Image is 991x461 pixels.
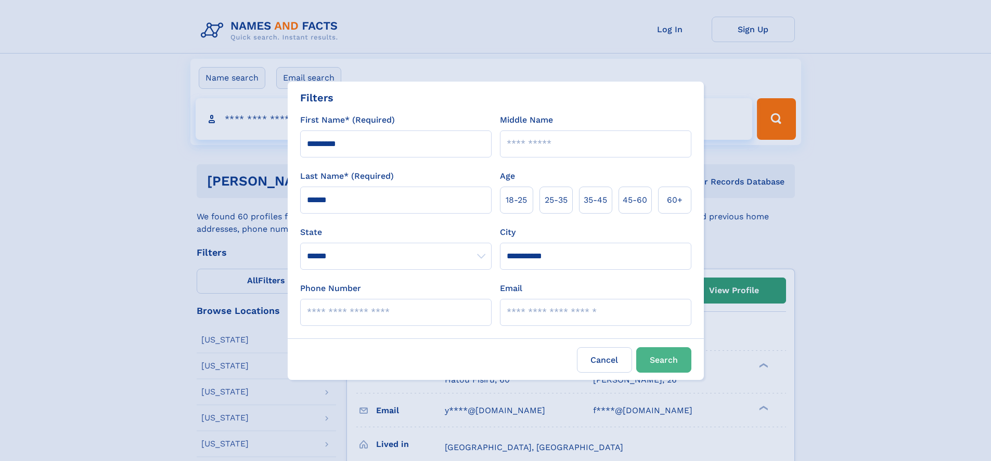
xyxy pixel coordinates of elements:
[500,282,522,295] label: Email
[667,194,683,206] span: 60+
[500,170,515,182] label: Age
[300,114,395,126] label: First Name* (Required)
[300,226,492,239] label: State
[506,194,527,206] span: 18‑25
[636,347,691,373] button: Search
[545,194,568,206] span: 25‑35
[300,170,394,182] label: Last Name* (Required)
[577,347,632,373] label: Cancel
[500,114,553,126] label: Middle Name
[300,282,361,295] label: Phone Number
[623,194,647,206] span: 45‑60
[584,194,607,206] span: 35‑45
[300,90,333,106] div: Filters
[500,226,516,239] label: City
